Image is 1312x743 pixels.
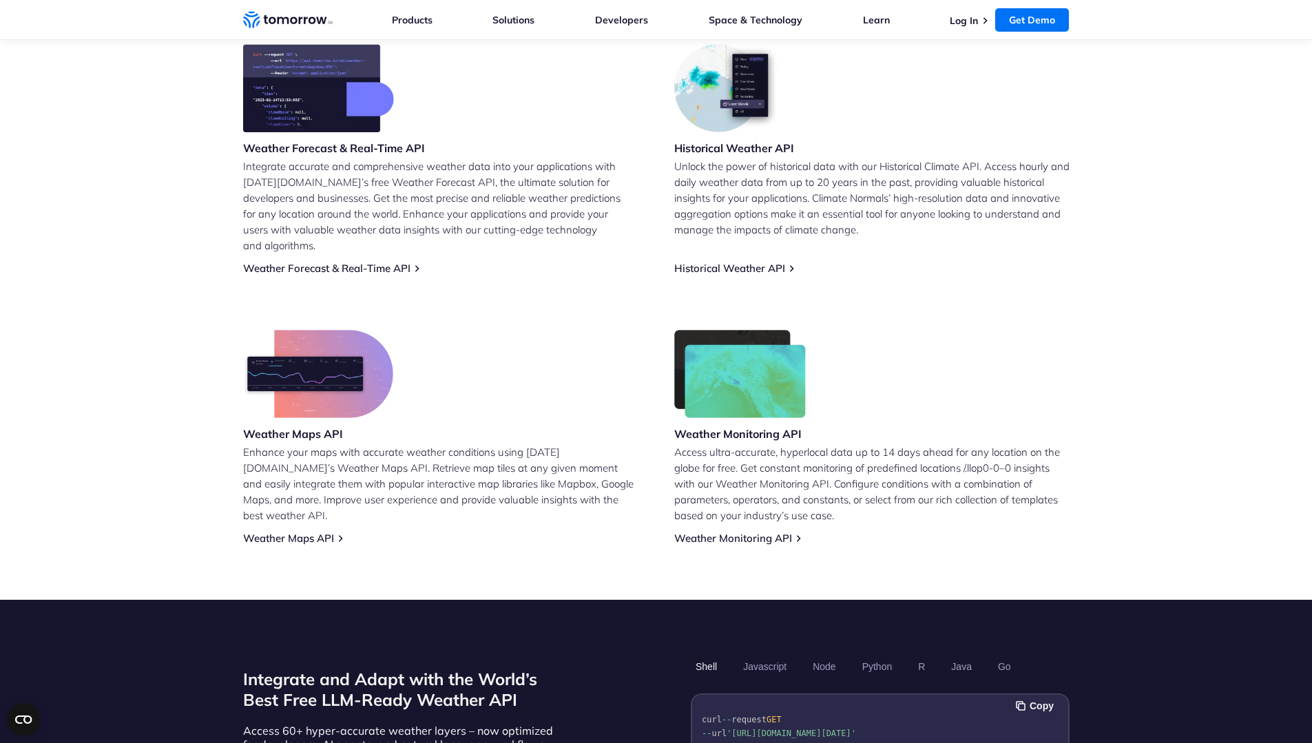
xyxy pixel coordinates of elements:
button: Python [857,655,897,678]
span: curl [702,715,722,724]
span: request [731,715,767,724]
a: Developers [595,14,648,26]
span: '[URL][DOMAIN_NAME][DATE]' [727,729,856,738]
a: Historical Weather API [674,262,785,275]
button: Open CMP widget [7,703,40,736]
p: Unlock the power of historical data with our Historical Climate API. Access hourly and daily weat... [674,158,1070,238]
h3: Historical Weather API [674,140,794,156]
h3: Weather Forecast & Real-Time API [243,140,425,156]
span: url [711,729,727,738]
a: Weather Forecast & Real-Time API [243,262,410,275]
p: Integrate accurate and comprehensive weather data into your applications with [DATE][DOMAIN_NAME]... [243,158,638,253]
span: -- [702,729,711,738]
a: Weather Maps API [243,532,334,545]
span: GET [766,715,781,724]
span: -- [721,715,731,724]
a: Home link [243,10,333,30]
p: Access ultra-accurate, hyperlocal data up to 14 days ahead for any location on the globe for free... [674,444,1070,523]
a: Space & Technology [709,14,802,26]
h3: Weather Monitoring API [674,426,806,441]
h3: Weather Maps API [243,426,393,441]
a: Get Demo [995,8,1069,32]
h2: Integrate and Adapt with the World’s Best Free LLM-Ready Weather API [243,669,560,710]
button: Javascript [738,655,791,678]
a: Log In [950,14,978,27]
a: Weather Monitoring API [674,532,792,545]
button: Go [992,655,1015,678]
button: Copy [1016,698,1058,713]
a: Products [392,14,433,26]
a: Solutions [492,14,534,26]
a: Learn [863,14,890,26]
button: Java [946,655,977,678]
button: R [913,655,930,678]
p: Enhance your maps with accurate weather conditions using [DATE][DOMAIN_NAME]’s Weather Maps API. ... [243,444,638,523]
button: Shell [691,655,722,678]
button: Node [808,655,840,678]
